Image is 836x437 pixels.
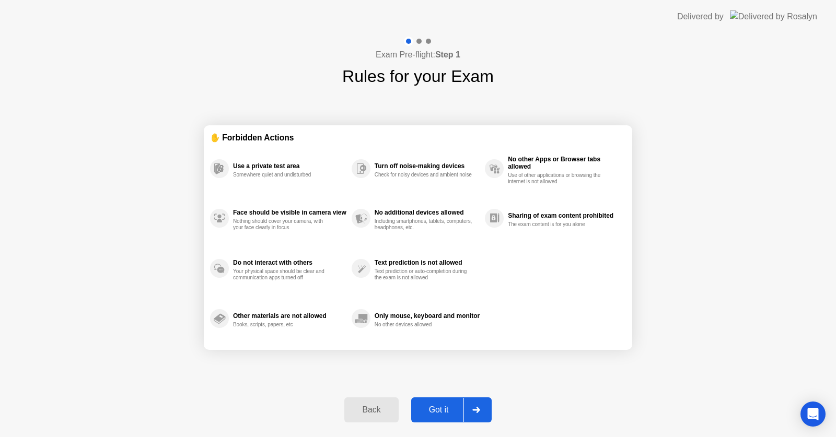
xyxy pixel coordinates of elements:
[730,10,817,22] img: Delivered by Rosalyn
[233,162,346,170] div: Use a private test area
[375,322,473,328] div: No other devices allowed
[508,172,607,185] div: Use of other applications or browsing the internet is not allowed
[375,312,480,320] div: Only mouse, keyboard and monitor
[677,10,724,23] div: Delivered by
[233,172,332,178] div: Somewhere quiet and undisturbed
[233,322,332,328] div: Books, scripts, papers, etc
[375,218,473,231] div: Including smartphones, tablets, computers, headphones, etc.
[375,268,473,281] div: Text prediction or auto-completion during the exam is not allowed
[210,132,626,144] div: ✋ Forbidden Actions
[800,401,826,427] div: Open Intercom Messenger
[233,218,332,231] div: Nothing should cover your camera, with your face clearly in focus
[508,156,621,170] div: No other Apps or Browser tabs allowed
[508,221,607,228] div: The exam content is for you alone
[376,49,460,61] h4: Exam Pre-flight:
[233,312,346,320] div: Other materials are not allowed
[233,259,346,266] div: Do not interact with others
[347,405,395,415] div: Back
[414,405,463,415] div: Got it
[411,397,492,422] button: Got it
[508,212,621,219] div: Sharing of exam content prohibited
[342,64,494,89] h1: Rules for your Exam
[233,268,332,281] div: Your physical space should be clear and communication apps turned off
[435,50,460,59] b: Step 1
[375,259,480,266] div: Text prediction is not allowed
[375,172,473,178] div: Check for noisy devices and ambient noise
[375,209,480,216] div: No additional devices allowed
[375,162,480,170] div: Turn off noise-making devices
[344,397,398,422] button: Back
[233,209,346,216] div: Face should be visible in camera view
